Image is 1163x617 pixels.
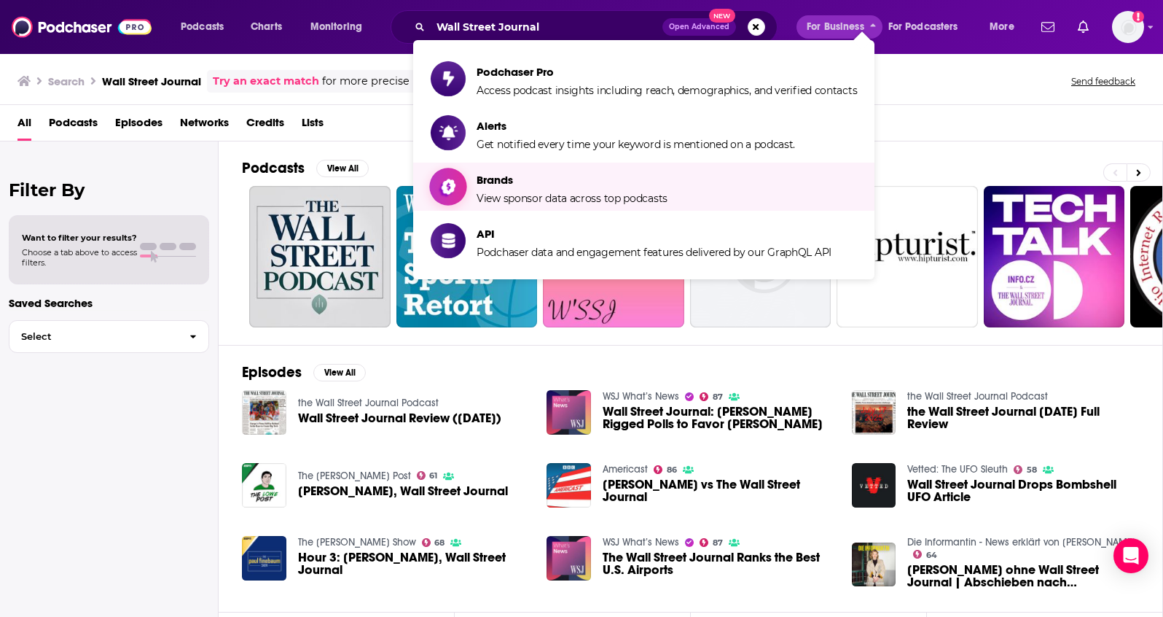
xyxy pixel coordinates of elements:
span: for more precise results [322,73,448,90]
button: View All [316,160,369,177]
a: Sam Walker, Wall Street Journal [298,485,508,497]
a: The Wall Street Journal Ranks the Best U.S. Airports [603,551,834,576]
a: the Wall Street Journal Podcast [907,390,1048,403]
h3: Wall Street Journal [102,74,201,88]
input: Search podcasts, credits, & more... [431,15,662,39]
img: Donald Trump vs The Wall Street Journal [547,463,591,508]
span: More [990,17,1014,37]
span: the Wall Street Journal [DATE] Full Review [907,405,1139,430]
img: Sam Walker, Wall Street Journal [242,463,286,508]
span: Access podcast insights including reach, demographics, and verified contacts [477,84,857,97]
img: Hour 3: Laine Higgins, Wall Street Journal [242,536,286,581]
span: Logged in as SuzanneE [1112,11,1144,43]
span: Podcasts [181,17,224,37]
h3: Search [48,74,85,88]
span: 61 [429,473,437,479]
a: WSJ What’s News [603,536,679,548]
a: 58 [1014,465,1037,474]
a: Americast [603,463,648,476]
h2: Filter By [9,179,209,201]
a: Try an exact match [213,73,319,90]
span: For Business [807,17,864,37]
button: Send feedback [1067,75,1140,88]
a: All [17,111,31,141]
a: Charts [241,15,291,39]
button: close menu [796,15,882,39]
span: Select [9,332,178,341]
span: Wall Street Journal Drops Bombshell UFO Article [907,478,1139,503]
a: 5 [396,186,538,327]
a: Lists [302,111,324,141]
img: Wall Street Journal: Cohen Rigged Polls to Favor Trump [547,390,591,435]
svg: Add a profile image [1132,11,1144,23]
img: Wall Street Journal Review (May 21, 2025) [242,390,286,435]
a: Wall Street Journal: Cohen Rigged Polls to Favor Trump [603,405,834,430]
span: Podcasts [49,111,98,141]
span: Wall Street Journal Review ([DATE]) [298,412,501,424]
span: [PERSON_NAME] ohne Wall Street Journal | Abschieben nach [GEOGRAPHIC_DATA]? [907,564,1139,589]
h2: Podcasts [242,159,305,177]
span: [PERSON_NAME], Wall Street Journal [298,485,508,497]
button: open menu [879,15,979,39]
span: 58 [1027,467,1037,473]
a: Trump ohne Wall Street Journal | Abschieben nach Afghanistan? [907,564,1139,589]
img: the Wall Street Journal July 16 Full Review [852,390,896,435]
a: Wall Street Journal Review (May 21, 2025) [298,412,501,424]
a: 64 [913,550,937,559]
span: Podchaser Pro [477,65,857,79]
span: New [709,9,735,23]
button: View All [313,364,366,381]
span: Brands [477,173,667,187]
button: open menu [171,15,243,39]
span: [PERSON_NAME] vs The Wall Street Journal [603,478,834,503]
span: 68 [434,540,445,546]
span: Monitoring [310,17,362,37]
span: Episodes [115,111,162,141]
span: Choose a tab above to access filters. [22,247,137,268]
a: 68 [422,538,445,547]
a: Show notifications dropdown [1072,15,1095,39]
a: WSJ What’s News [603,390,679,403]
a: 87 [700,538,723,547]
img: User Profile [1112,11,1144,43]
span: Open Advanced [669,23,729,31]
a: The Paul Finebaum Show [298,536,416,548]
span: 86 [667,467,677,473]
span: View sponsor data across top podcasts [477,192,667,205]
img: Trump ohne Wall Street Journal | Abschieben nach Afghanistan? [852,543,896,587]
p: Saved Searches [9,296,209,310]
span: 87 [713,540,723,546]
button: Show profile menu [1112,11,1144,43]
a: The Lowe Post [298,470,411,482]
img: Wall Street Journal Drops Bombshell UFO Article [852,463,896,508]
a: Networks [180,111,229,141]
a: Vetted: The UFO Sleuth [907,463,1008,476]
img: The Wall Street Journal Ranks the Best U.S. Airports [547,536,591,581]
a: EpisodesView All [242,363,366,381]
button: open menu [300,15,381,39]
a: 61 [417,471,438,480]
a: Die Informantin - News erklärt von Sally Lisa Starken [907,536,1136,548]
span: 64 [926,552,937,559]
a: 87 [700,392,723,401]
div: Open Intercom Messenger [1113,538,1148,573]
a: 86 [654,465,677,474]
img: Podchaser - Follow, Share and Rate Podcasts [12,13,152,41]
span: Charts [251,17,282,37]
span: 87 [713,394,723,400]
span: Want to filter your results? [22,233,137,243]
span: Get notified every time your keyword is mentioned on a podcast. [477,138,795,151]
a: Show notifications dropdown [1035,15,1060,39]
